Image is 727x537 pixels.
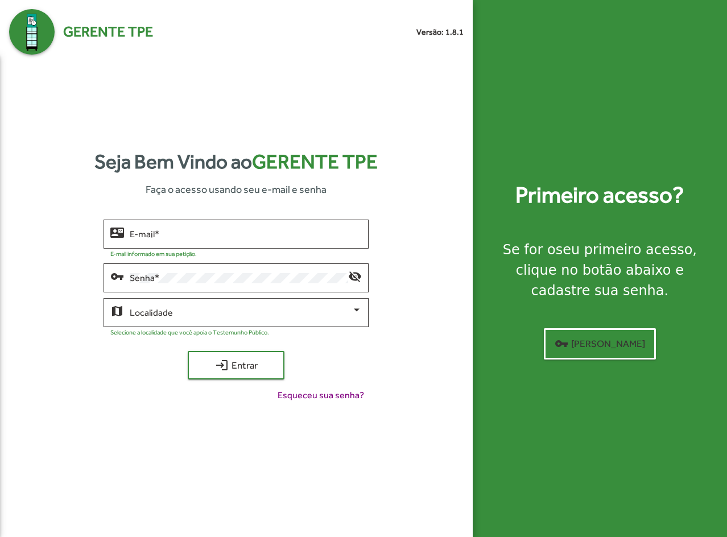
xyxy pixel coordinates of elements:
[556,242,693,258] strong: seu primeiro acesso
[9,9,55,55] img: Logo Gerente
[416,26,464,38] small: Versão: 1.8.1
[515,178,684,212] strong: Primeiro acesso?
[63,21,153,43] span: Gerente TPE
[486,239,713,301] div: Se for o , clique no botão abaixo e cadastre sua senha.
[544,328,656,360] button: [PERSON_NAME]
[110,269,124,283] mat-icon: vpn_key
[215,358,229,372] mat-icon: login
[555,337,568,350] mat-icon: vpn_key
[278,389,364,402] span: Esqueceu sua senha?
[110,329,269,336] mat-hint: Selecione a localidade que você apoia o Testemunho Público.
[94,147,378,177] strong: Seja Bem Vindo ao
[146,181,327,197] span: Faça o acesso usando seu e-mail e senha
[110,304,124,317] mat-icon: map
[348,269,362,283] mat-icon: visibility_off
[110,250,197,257] mat-hint: E-mail informado em sua petição.
[252,150,378,173] span: Gerente TPE
[198,355,274,375] span: Entrar
[188,351,284,379] button: Entrar
[110,225,124,239] mat-icon: contact_mail
[555,333,645,354] span: [PERSON_NAME]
